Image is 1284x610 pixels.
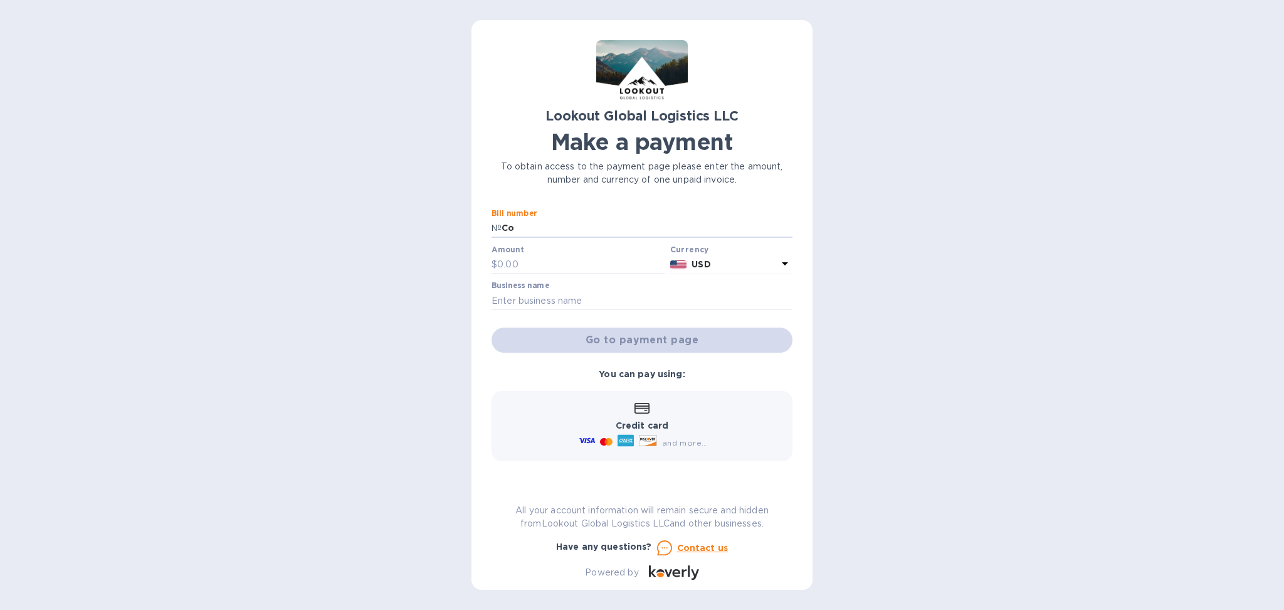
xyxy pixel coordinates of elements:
[497,255,665,274] input: 0.00
[670,245,709,254] b: Currency
[502,219,792,238] input: Enter bill number
[492,258,497,271] p: $
[492,246,524,254] label: Amount
[662,438,708,447] span: and more...
[492,222,502,235] p: №
[599,369,685,379] b: You can pay using:
[677,543,729,553] u: Contact us
[492,129,792,155] h1: Make a payment
[492,210,537,218] label: Bill number
[616,420,668,431] b: Credit card
[585,566,638,579] p: Powered by
[492,282,549,290] label: Business name
[670,260,687,269] img: USD
[692,259,710,269] b: USD
[492,160,792,186] p: To obtain access to the payment page please enter the amount, number and currency of one unpaid i...
[545,108,738,124] b: Lookout Global Logistics LLC
[556,542,652,552] b: Have any questions?
[492,291,792,310] input: Enter business name
[492,504,792,530] p: All your account information will remain secure and hidden from Lookout Global Logistics LLC and ...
